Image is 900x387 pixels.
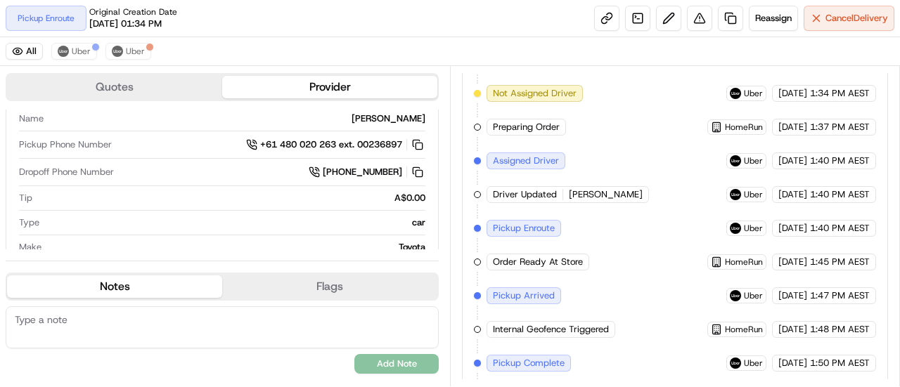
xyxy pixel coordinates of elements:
[493,188,557,201] span: Driver Updated
[51,43,97,60] button: Uber
[810,323,870,336] span: 1:48 PM AEST
[309,164,425,180] a: [PHONE_NUMBER]
[133,203,226,217] span: API Documentation
[730,88,741,99] img: uber-new-logo.jpeg
[48,147,178,159] div: We're available if you need us!
[8,197,113,223] a: 📗Knowledge Base
[112,46,123,57] img: uber-new-logo.jpeg
[778,87,807,100] span: [DATE]
[19,138,112,151] span: Pickup Phone Number
[810,289,870,302] span: 1:47 PM AEST
[72,46,91,57] span: Uber
[804,6,894,31] button: CancelDelivery
[725,256,763,268] span: HomeRun
[755,12,792,25] span: Reassign
[246,137,425,152] a: +61 480 020 263 ext. 00236897
[89,18,162,30] span: [DATE] 01:34 PM
[810,155,870,167] span: 1:40 PM AEST
[810,222,870,235] span: 1:40 PM AEST
[222,76,437,98] button: Provider
[810,87,870,100] span: 1:34 PM AEST
[19,112,44,125] span: Name
[47,241,425,254] div: Toyota
[725,122,763,133] span: HomeRun
[778,121,807,133] span: [DATE]
[45,216,425,229] div: car
[37,90,253,105] input: Got a question? Start typing here...
[14,55,256,78] p: Welcome 👋
[19,166,114,178] span: Dropoff Phone Number
[825,12,888,25] span: Cancel Delivery
[239,138,256,155] button: Start new chat
[744,88,763,99] span: Uber
[28,203,108,217] span: Knowledge Base
[778,323,807,336] span: [DATE]
[730,223,741,234] img: uber-new-logo.jpeg
[19,241,41,254] span: Make
[38,192,425,204] div: A$0.00
[493,222,555,235] span: Pickup Enroute
[323,166,402,178] span: [PHONE_NUMBER]
[49,112,425,125] div: [PERSON_NAME]
[126,46,145,57] span: Uber
[493,323,609,336] span: Internal Geofence Triggered
[105,43,151,60] button: Uber
[778,256,807,268] span: [DATE]
[14,13,42,41] img: Nash
[810,121,870,133] span: 1:37 PM AEST
[744,358,763,369] span: Uber
[730,290,741,301] img: uber-new-logo.jpeg
[113,197,231,223] a: 💻API Documentation
[493,121,560,133] span: Preparing Order
[730,189,741,200] img: uber-new-logo.jpeg
[778,155,807,167] span: [DATE]
[260,138,402,151] span: +61 480 020 263 ext. 00236897
[778,357,807,369] span: [DATE]
[222,275,437,298] button: Flags
[48,133,231,147] div: Start new chat
[711,324,763,335] button: HomeRun
[778,188,807,201] span: [DATE]
[730,358,741,369] img: uber-new-logo.jpeg
[493,357,565,369] span: Pickup Complete
[810,256,870,268] span: 1:45 PM AEST
[14,133,39,159] img: 1736555255976-a54dd68f-1ca7-489b-9aae-adbdc363a1c4
[810,357,870,369] span: 1:50 PM AEST
[749,6,798,31] button: Reassign
[810,188,870,201] span: 1:40 PM AEST
[493,155,559,167] span: Assigned Driver
[569,188,643,201] span: [PERSON_NAME]
[493,87,577,100] span: Not Assigned Driver
[778,289,807,302] span: [DATE]
[99,237,170,248] a: Powered byPylon
[744,290,763,301] span: Uber
[725,324,763,335] span: HomeRun
[7,76,222,98] button: Quotes
[89,6,177,18] span: Original Creation Date
[19,192,32,204] span: Tip
[744,155,763,166] span: Uber
[140,237,170,248] span: Pylon
[58,46,69,57] img: uber-new-logo.jpeg
[119,204,130,216] div: 💻
[7,275,222,298] button: Notes
[14,204,25,216] div: 📗
[493,289,555,302] span: Pickup Arrived
[6,43,43,60] button: All
[778,222,807,235] span: [DATE]
[744,223,763,234] span: Uber
[744,189,763,200] span: Uber
[730,155,741,166] img: uber-new-logo.jpeg
[493,256,583,268] span: Order Ready At Store
[19,216,39,229] span: Type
